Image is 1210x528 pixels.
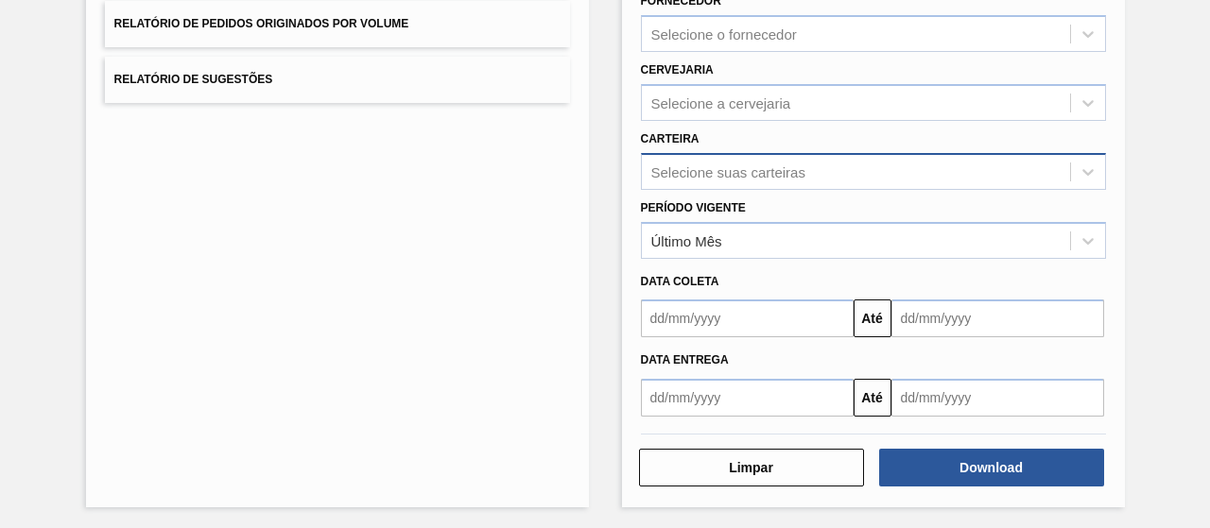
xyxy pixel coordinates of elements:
button: Relatório de Pedidos Originados por Volume [105,1,570,47]
span: Relatório de Pedidos Originados por Volume [114,17,409,30]
div: Selecione o fornecedor [651,26,797,43]
input: dd/mm/yyyy [891,299,1104,337]
div: Selecione a cervejaria [651,94,791,111]
button: Até [854,379,891,417]
button: Download [879,449,1104,486]
span: Relatório de Sugestões [114,73,273,86]
span: Data Entrega [641,353,729,366]
div: Último Mês [651,232,722,248]
label: Carteira [641,132,700,145]
input: dd/mm/yyyy [641,299,854,337]
button: Limpar [639,449,864,486]
label: Período Vigente [641,201,746,214]
div: Selecione suas carteiras [651,163,805,179]
label: Cervejaria [641,63,714,77]
input: dd/mm/yyyy [891,379,1104,417]
input: dd/mm/yyyy [641,379,854,417]
button: Até [854,299,891,337]
span: Data coleta [641,275,719,288]
button: Relatório de Sugestões [105,57,570,103]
